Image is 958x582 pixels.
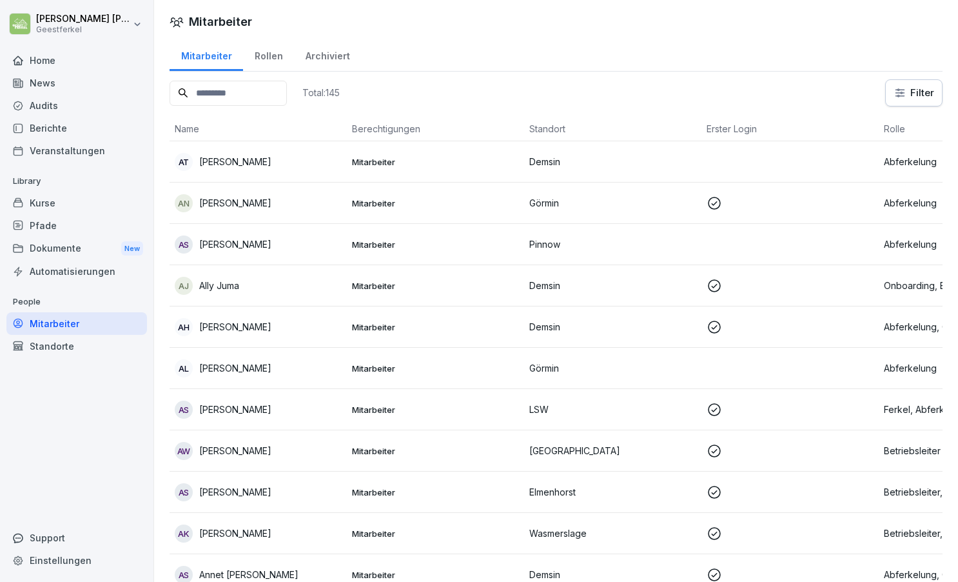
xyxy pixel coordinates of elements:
p: Görmin [529,196,696,210]
p: Total: 145 [302,86,340,99]
p: People [6,292,147,312]
p: Mitarbeiter [352,156,519,168]
div: AS [175,236,193,254]
a: Standorte [6,335,147,357]
a: Mitarbeiter [170,38,243,71]
a: Veranstaltungen [6,139,147,162]
div: Support [6,527,147,549]
p: [PERSON_NAME] [199,485,271,499]
div: New [121,241,143,256]
p: Mitarbeiter [352,569,519,581]
th: Standort [524,117,701,141]
p: Mitarbeiter [352,239,519,250]
p: [PERSON_NAME] [199,527,271,540]
p: [PERSON_NAME] [199,320,271,334]
div: AT [175,153,193,171]
p: Demsin [529,279,696,292]
a: News [6,72,147,94]
a: Home [6,49,147,72]
div: Dokumente [6,237,147,261]
p: Demsin [529,568,696,581]
p: Geestferkel [36,25,130,34]
p: [PERSON_NAME] [199,155,271,168]
p: Elmenhorst [529,485,696,499]
a: Automatisierungen [6,260,147,283]
p: Mitarbeiter [352,280,519,292]
p: Annet [PERSON_NAME] [199,568,298,581]
p: Mitarbeiter [352,445,519,457]
p: Pinnow [529,237,696,251]
div: AJ [175,277,193,295]
p: [PERSON_NAME] [199,444,271,457]
a: DokumenteNew [6,237,147,261]
a: Archiviert [294,38,361,71]
p: LSW [529,403,696,416]
p: [GEOGRAPHIC_DATA] [529,444,696,457]
th: Erster Login [701,117,879,141]
p: Wasmerslage [529,527,696,540]
div: AL [175,359,193,377]
button: Filter [886,80,942,106]
p: Mitarbeiter [352,363,519,374]
div: AK [175,525,193,543]
p: Library [6,171,147,192]
h1: Mitarbeiter [189,13,252,30]
p: [PERSON_NAME] [199,361,271,375]
p: Mitarbeiter [352,404,519,416]
div: AS [175,401,193,419]
p: [PERSON_NAME] [199,403,271,416]
a: Mitarbeiter [6,312,147,335]
a: Audits [6,94,147,117]
p: [PERSON_NAME] [199,237,271,251]
div: AN [175,194,193,212]
a: Pfade [6,214,147,237]
p: Demsin [529,155,696,168]
a: Berichte [6,117,147,139]
th: Name [170,117,347,141]
div: AW [175,442,193,460]
p: Mitarbeiter [352,487,519,498]
p: Görmin [529,361,696,375]
th: Berechtigungen [347,117,524,141]
p: Ally Juma [199,279,239,292]
p: Mitarbeiter [352,197,519,209]
p: [PERSON_NAME] [PERSON_NAME] [36,14,130,25]
div: Filter [894,86,934,99]
a: Einstellungen [6,549,147,572]
p: Mitarbeiter [352,321,519,333]
div: AH [175,318,193,336]
a: Kurse [6,192,147,214]
div: AS [175,483,193,501]
p: Demsin [529,320,696,334]
p: Mitarbeiter [352,528,519,539]
a: Rollen [243,38,294,71]
p: [PERSON_NAME] [199,196,271,210]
